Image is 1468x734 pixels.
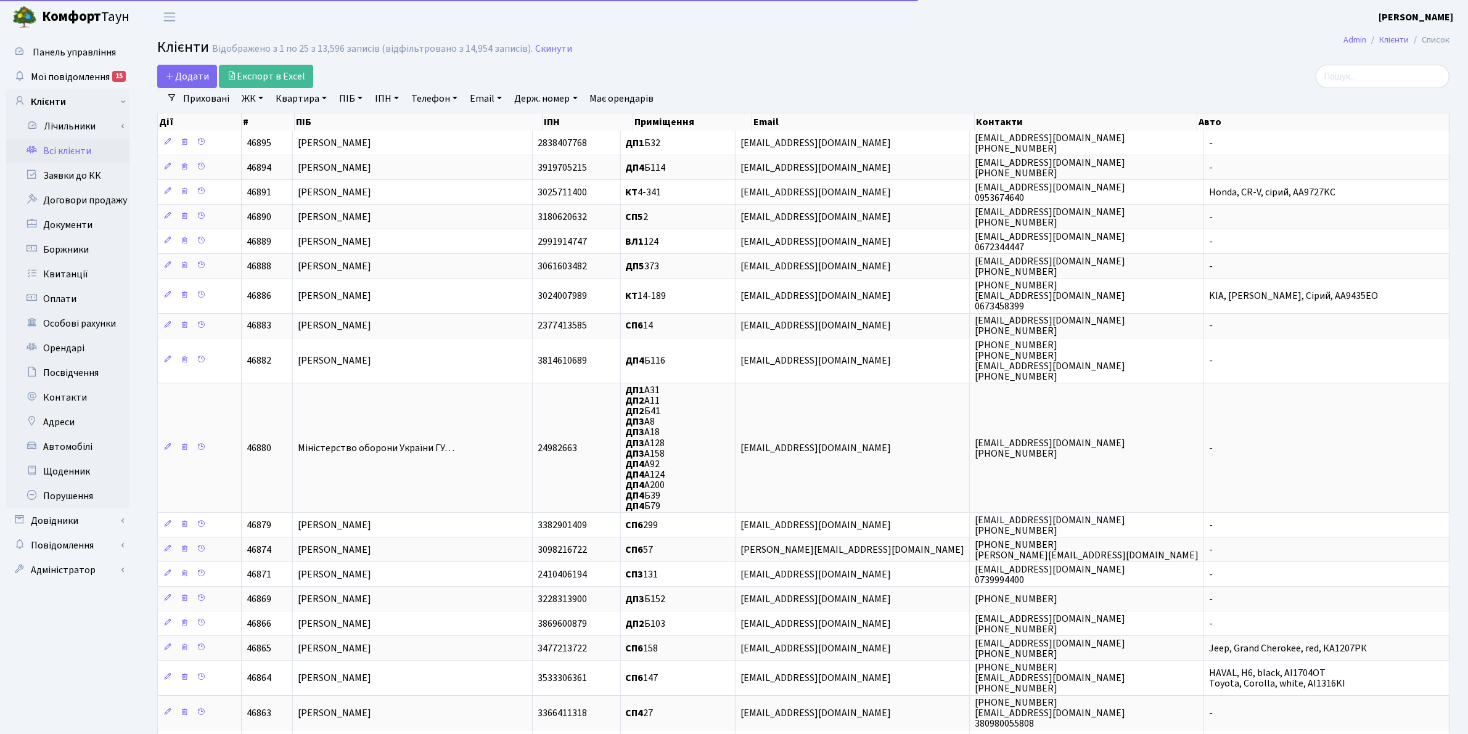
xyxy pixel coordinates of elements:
[626,210,649,224] span: 2
[975,279,1125,313] span: [PHONE_NUMBER] [EMAIL_ADDRESS][DOMAIN_NAME] 0673458399
[6,213,129,237] a: Документи
[543,113,633,131] th: ІПН
[740,210,891,224] span: [EMAIL_ADDRESS][DOMAIN_NAME]
[247,210,271,224] span: 46890
[626,235,644,248] b: ВЛ1
[298,671,371,685] span: [PERSON_NAME]
[740,235,891,248] span: [EMAIL_ADDRESS][DOMAIN_NAME]
[626,468,645,481] b: ДП4
[247,259,271,273] span: 46888
[626,136,645,150] b: ДП1
[1379,10,1453,24] b: [PERSON_NAME]
[975,538,1199,562] span: [PHONE_NUMBER] [PERSON_NAME][EMAIL_ADDRESS][DOMAIN_NAME]
[626,592,666,606] span: Б152
[538,210,587,224] span: 3180620632
[6,508,129,533] a: Довідники
[626,354,645,367] b: ДП4
[1209,136,1213,150] span: -
[237,88,268,109] a: ЖК
[740,568,891,581] span: [EMAIL_ADDRESS][DOMAIN_NAME]
[298,235,371,248] span: [PERSON_NAME]
[6,139,129,163] a: Всі клієнти
[626,136,661,150] span: Б32
[247,543,271,557] span: 46874
[247,289,271,303] span: 46886
[509,88,582,109] a: Держ. номер
[626,706,644,720] b: СП4
[242,113,295,131] th: #
[247,186,271,199] span: 46891
[538,642,587,655] span: 3477213722
[538,706,587,720] span: 3366411318
[626,706,654,720] span: 27
[298,259,371,273] span: [PERSON_NAME]
[538,161,587,174] span: 3919705215
[752,113,975,131] th: Email
[6,484,129,508] a: Порушення
[6,410,129,434] a: Адреси
[6,336,129,361] a: Орендарі
[626,671,658,685] span: 147
[6,237,129,262] a: Боржники
[740,289,891,303] span: [EMAIL_ADDRESS][DOMAIN_NAME]
[1197,113,1450,131] th: Авто
[6,434,129,459] a: Автомобілі
[538,671,587,685] span: 3533306361
[6,40,129,65] a: Панель управління
[626,289,666,303] span: 14-189
[298,617,371,630] span: [PERSON_NAME]
[6,533,129,558] a: Повідомлення
[157,36,209,58] span: Клієнти
[626,489,645,502] b: ДП4
[538,354,587,367] span: 3814610689
[247,354,271,367] span: 46882
[406,88,462,109] a: Телефон
[626,568,658,581] span: 131
[298,136,371,150] span: [PERSON_NAME]
[626,319,654,333] span: 14
[626,457,645,471] b: ДП4
[975,612,1125,636] span: [EMAIL_ADDRESS][DOMAIN_NAME] [PHONE_NUMBER]
[6,163,129,188] a: Заявки до КК
[975,230,1125,254] span: [EMAIL_ADDRESS][DOMAIN_NAME] 0672344447
[626,518,658,532] span: 299
[247,441,271,455] span: 46880
[626,592,645,606] b: ДП3
[1316,65,1450,88] input: Пошук...
[298,441,454,455] span: Міністерство оборони України ГУ…
[975,314,1125,338] span: [EMAIL_ADDRESS][DOMAIN_NAME] [PHONE_NUMBER]
[1209,259,1213,273] span: -
[298,592,371,606] span: [PERSON_NAME]
[538,259,587,273] span: 3061603482
[975,637,1125,661] span: [EMAIL_ADDRESS][DOMAIN_NAME] [PHONE_NUMBER]
[626,415,645,428] b: ДП3
[154,7,185,27] button: Переключити навігацію
[626,319,644,333] b: СП6
[975,563,1125,587] span: [EMAIL_ADDRESS][DOMAIN_NAME] 0739994400
[298,319,371,333] span: [PERSON_NAME]
[6,385,129,410] a: Контакти
[247,642,271,655] span: 46865
[538,617,587,630] span: 3869600879
[740,161,891,174] span: [EMAIL_ADDRESS][DOMAIN_NAME]
[295,113,543,131] th: ПІБ
[626,161,666,174] span: Б114
[1379,33,1409,46] a: Клієнти
[298,568,371,581] span: [PERSON_NAME]
[6,89,129,114] a: Клієнти
[626,568,644,581] b: СП3
[6,311,129,336] a: Особові рахунки
[298,186,371,199] span: [PERSON_NAME]
[1209,642,1367,655] span: Jeep, Grand Cherokee, red, КА1207РК
[6,262,129,287] a: Квитанції
[538,543,587,557] span: 3098216722
[740,136,891,150] span: [EMAIL_ADDRESS][DOMAIN_NAME]
[626,161,645,174] b: ДП4
[157,65,217,88] a: Додати
[626,394,645,407] b: ДП2
[740,259,891,273] span: [EMAIL_ADDRESS][DOMAIN_NAME]
[298,289,371,303] span: [PERSON_NAME]
[626,259,645,273] b: ДП5
[740,319,891,333] span: [EMAIL_ADDRESS][DOMAIN_NAME]
[247,136,271,150] span: 46895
